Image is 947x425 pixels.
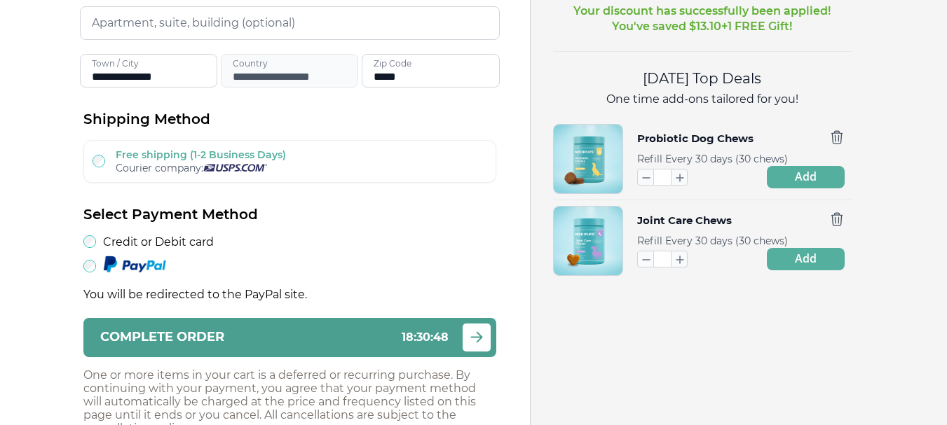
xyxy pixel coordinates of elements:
[83,288,496,301] p: You will be redirected to the PayPal site.
[83,110,496,129] h2: Shipping Method
[402,330,449,344] span: 18 : 30 : 48
[637,211,732,230] button: Joint Care Chews
[637,130,754,148] button: Probiotic Dog Chews
[83,205,496,224] h2: Select Payment Method
[553,92,852,107] p: One time add-ons tailored for you!
[554,207,622,275] img: Joint Care Chews
[103,235,214,249] label: Credit or Debit card
[637,235,788,247] span: Refill Every 30 days (30 chews)
[116,148,286,161] label: Free shipping (1-2 Business Days)
[116,162,203,174] span: Courier company:
[203,164,267,172] img: Usps courier company
[767,166,845,188] button: Add
[573,4,831,34] p: Your discount has successfully been applied! You've saved $ 13.10 + 1 FREE Gift!
[553,69,852,89] h2: [DATE] Top Deals
[100,330,224,344] span: Complete order
[767,248,845,270] button: Add
[83,318,496,357] button: Complete order18:30:48
[554,125,622,193] img: Probiotic Dog Chews
[103,256,166,274] img: Paypal
[637,153,788,165] span: Refill Every 30 days (30 chews)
